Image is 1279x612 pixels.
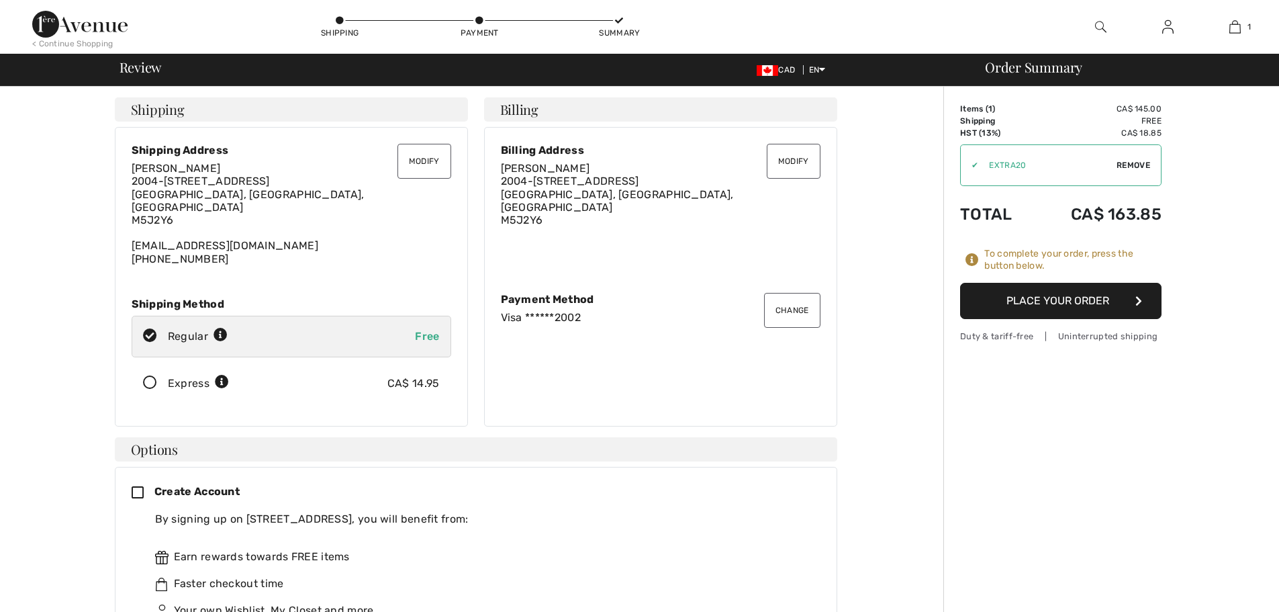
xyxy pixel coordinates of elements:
td: HST (13%) [960,127,1033,139]
img: My Info [1162,19,1174,35]
span: 1 [1247,21,1251,33]
span: [PERSON_NAME] [132,162,221,175]
td: Shipping [960,115,1033,127]
span: Free [415,330,439,343]
img: rewards.svg [155,551,169,564]
div: Earn rewards towards FREE items [155,549,810,565]
div: < Continue Shopping [32,38,113,50]
img: My Bag [1229,19,1241,35]
td: Items ( ) [960,103,1033,115]
h4: Options [115,437,837,462]
span: 2004-[STREET_ADDRESS] [GEOGRAPHIC_DATA], [GEOGRAPHIC_DATA], [GEOGRAPHIC_DATA] M5J2Y6 [501,175,734,226]
div: Shipping Address [132,144,451,157]
div: Regular [168,329,228,345]
button: Change [764,293,820,328]
div: CA$ 14.95 [387,376,440,392]
div: Faster checkout time [155,576,810,592]
button: Modify [767,144,820,179]
div: Shipping [320,27,360,39]
span: 1 [988,104,992,114]
div: ✔ [961,159,978,171]
a: 1 [1202,19,1268,35]
button: Modify [397,144,451,179]
span: Shipping [131,103,185,116]
a: Sign In [1151,19,1184,36]
td: CA$ 145.00 [1033,103,1162,115]
button: Place Your Order [960,283,1162,319]
div: Duty & tariff-free | Uninterrupted shipping [960,330,1162,343]
div: By signing up on [STREET_ADDRESS], you will benefit from: [155,511,810,527]
img: Canadian Dollar [757,65,778,76]
img: faster.svg [155,578,169,591]
span: CAD [757,65,800,75]
div: Shipping Method [132,298,451,310]
div: Payment [459,27,500,39]
img: 1ère Avenue [32,11,128,38]
div: Billing Address [501,144,820,157]
span: Review [120,60,162,74]
div: Express [168,376,229,392]
span: Remove [1117,159,1150,171]
span: Billing [500,103,538,116]
div: [EMAIL_ADDRESS][DOMAIN_NAME] [PHONE_NUMBER] [132,162,451,265]
div: Payment Method [501,293,820,306]
span: EN [809,65,826,75]
input: Promo code [978,145,1117,185]
span: [PERSON_NAME] [501,162,590,175]
img: search the website [1095,19,1106,35]
div: Order Summary [969,60,1271,74]
td: Total [960,191,1033,237]
span: 2004-[STREET_ADDRESS] [GEOGRAPHIC_DATA], [GEOGRAPHIC_DATA], [GEOGRAPHIC_DATA] M5J2Y6 [132,175,365,226]
div: Summary [599,27,639,39]
td: Free [1033,115,1162,127]
td: CA$ 163.85 [1033,191,1162,237]
td: CA$ 18.85 [1033,127,1162,139]
div: To complete your order, press the button below. [984,248,1162,272]
span: Create Account [154,485,240,498]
